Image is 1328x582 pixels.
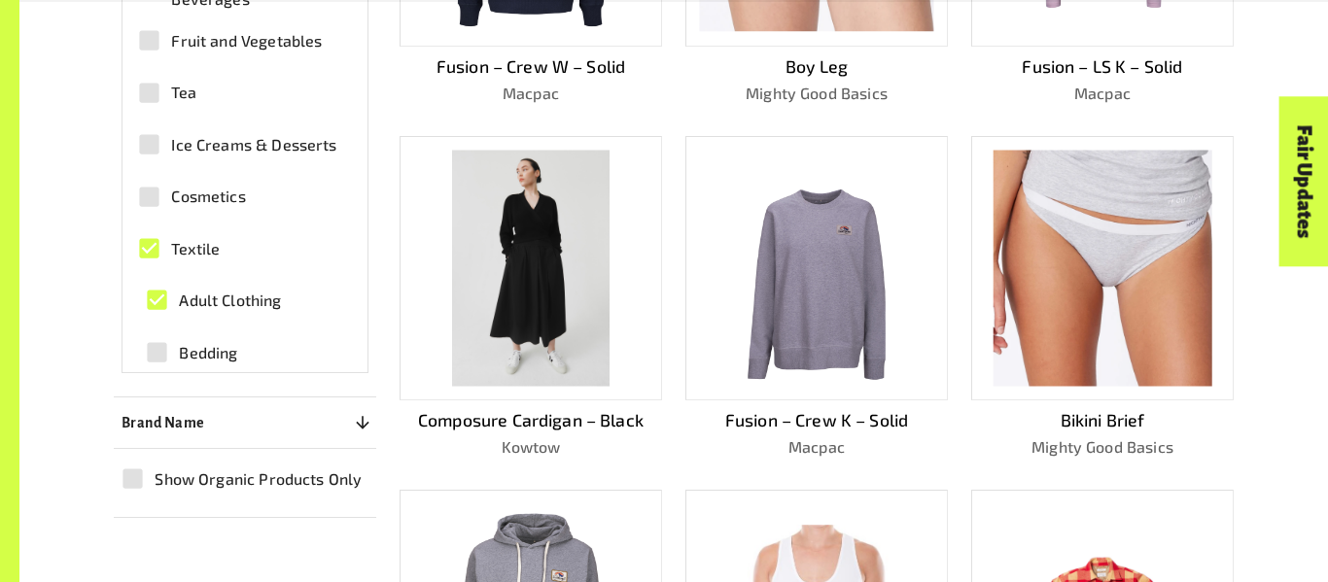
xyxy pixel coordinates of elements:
span: Tea [171,81,195,104]
span: Bedding [179,341,237,364]
p: Macpac [400,82,662,105]
p: Mighty Good Basics [971,435,1234,459]
p: Brand Name [122,411,205,434]
p: Mighty Good Basics [685,82,948,105]
span: Fruit and Vegetables [171,29,322,52]
p: Fusion – Crew W – Solid [400,53,662,79]
span: Show Organic Products Only [155,467,362,491]
button: Brand Name [114,405,376,440]
p: Kowtow [400,435,662,459]
span: Cosmetics [171,185,245,208]
a: Bikini BriefMighty Good Basics [971,136,1234,459]
span: Adult Clothing [179,289,281,312]
p: Boy Leg [685,53,948,79]
p: Macpac [971,82,1234,105]
span: Textile [171,237,220,260]
p: Fusion – Crew K – Solid [685,407,948,432]
a: Fusion – Crew K – SolidMacpac [685,136,948,459]
span: Ice Creams & Desserts [171,133,336,156]
p: Bikini Brief [971,407,1234,432]
p: Macpac [685,435,948,459]
p: Composure Cardigan – Black [400,407,662,432]
p: Fusion – LS K – Solid [971,53,1234,79]
a: Composure Cardigan – BlackKowtow [400,136,662,459]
